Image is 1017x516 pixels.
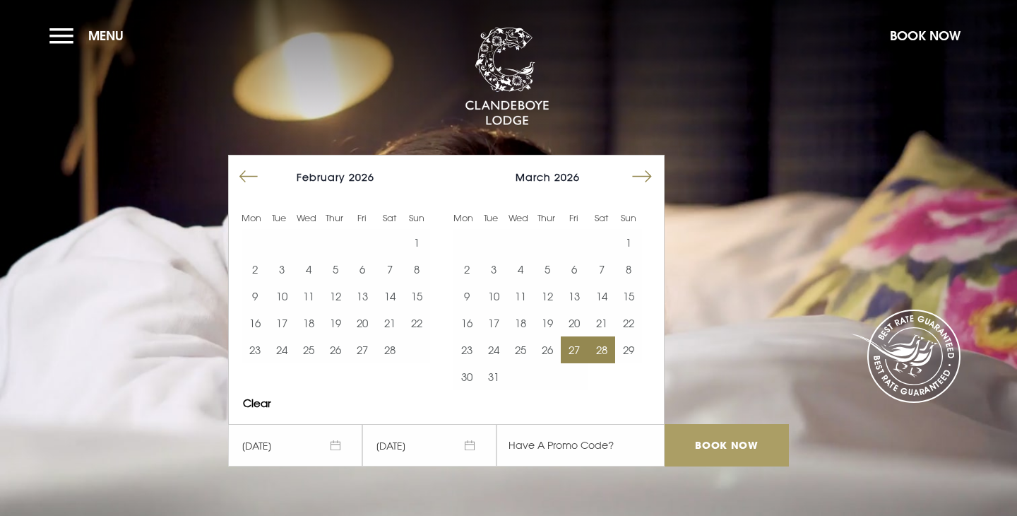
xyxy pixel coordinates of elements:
span: 2026 [349,171,374,183]
button: 22 [615,310,642,336]
td: Choose Saturday, February 21, 2026 as your start date. [376,310,403,336]
td: Choose Thursday, March 5, 2026 as your start date. [534,256,561,283]
span: [DATE] [228,424,362,467]
td: Choose Saturday, March 21, 2026 as your start date. [588,310,615,336]
td: Choose Wednesday, February 4, 2026 as your start date. [295,256,322,283]
td: Choose Wednesday, March 4, 2026 as your start date. [507,256,534,283]
button: 31 [480,363,507,390]
button: 28 [588,336,615,363]
button: 1 [615,229,642,256]
button: 13 [561,283,588,310]
button: 10 [268,283,295,310]
button: 2 [453,256,480,283]
button: 9 [242,283,268,310]
button: 3 [268,256,295,283]
input: Have A Promo Code? [496,424,665,467]
button: 27 [561,336,588,363]
td: Choose Saturday, March 7, 2026 as your start date. [588,256,615,283]
button: 15 [403,283,430,310]
td: Choose Tuesday, March 31, 2026 as your start date. [480,363,507,390]
button: 25 [507,336,534,363]
button: 21 [376,310,403,336]
button: 23 [242,336,268,363]
button: 30 [453,363,480,390]
td: Choose Friday, February 27, 2026 as your start date. [349,336,376,363]
td: Choose Tuesday, February 3, 2026 as your start date. [268,256,295,283]
td: Choose Sunday, February 22, 2026 as your start date. [403,310,430,336]
td: Choose Tuesday, March 24, 2026 as your start date. [480,336,507,363]
td: Choose Tuesday, March 17, 2026 as your start date. [480,310,507,336]
button: 12 [534,283,561,310]
button: 5 [534,256,561,283]
button: 29 [615,336,642,363]
td: Choose Wednesday, February 11, 2026 as your start date. [295,283,322,310]
td: Choose Monday, February 2, 2026 as your start date. [242,256,268,283]
button: 14 [376,283,403,310]
td: Choose Sunday, March 15, 2026 as your start date. [615,283,642,310]
button: 6 [561,256,588,283]
td: Choose Tuesday, February 24, 2026 as your start date. [268,336,295,363]
button: 1 [403,229,430,256]
td: Choose Tuesday, March 10, 2026 as your start date. [480,283,507,310]
td: Choose Thursday, March 26, 2026 as your start date. [534,336,561,363]
button: 3 [480,256,507,283]
button: 11 [295,283,322,310]
button: 6 [349,256,376,283]
button: 26 [534,336,561,363]
button: 14 [588,283,615,310]
td: Choose Saturday, March 14, 2026 as your start date. [588,283,615,310]
td: Choose Thursday, March 19, 2026 as your start date. [534,310,561,336]
td: Choose Saturday, February 28, 2026 as your start date. [376,336,403,363]
td: Choose Monday, February 23, 2026 as your start date. [242,336,268,363]
button: 10 [480,283,507,310]
td: Choose Monday, March 16, 2026 as your start date. [453,310,480,336]
button: 7 [376,256,403,283]
span: February [297,171,345,183]
td: Choose Friday, February 6, 2026 as your start date. [349,256,376,283]
button: 8 [403,256,430,283]
button: 16 [242,310,268,336]
td: Choose Sunday, March 1, 2026 as your start date. [615,229,642,256]
td: Choose Friday, March 13, 2026 as your start date. [561,283,588,310]
td: Choose Sunday, March 22, 2026 as your start date. [615,310,642,336]
span: [DATE] [362,424,496,467]
button: 9 [453,283,480,310]
td: Choose Wednesday, March 25, 2026 as your start date. [507,336,534,363]
button: Book Now [883,20,968,51]
button: 22 [403,310,430,336]
button: 26 [322,336,349,363]
button: 19 [534,310,561,336]
button: 24 [480,336,507,363]
td: Choose Thursday, February 12, 2026 as your start date. [322,283,349,310]
td: Choose Sunday, February 1, 2026 as your start date. [403,229,430,256]
img: Clandeboye Lodge [465,28,549,127]
button: Move forward to switch to the next month. [629,163,655,190]
span: 2026 [554,171,580,183]
td: Choose Wednesday, March 11, 2026 as your start date. [507,283,534,310]
button: 18 [507,310,534,336]
span: March [516,171,551,183]
td: Choose Thursday, February 26, 2026 as your start date. [322,336,349,363]
span: Menu [88,28,124,44]
td: Choose Tuesday, March 3, 2026 as your start date. [480,256,507,283]
button: 4 [507,256,534,283]
td: Choose Monday, March 23, 2026 as your start date. [453,336,480,363]
td: Choose Monday, February 16, 2026 as your start date. [242,310,268,336]
td: Choose Sunday, February 15, 2026 as your start date. [403,283,430,310]
button: 25 [295,336,322,363]
td: Choose Wednesday, February 18, 2026 as your start date. [295,310,322,336]
td: Choose Tuesday, February 17, 2026 as your start date. [268,310,295,336]
input: Book Now [665,424,789,467]
td: Choose Monday, March 9, 2026 as your start date. [453,283,480,310]
button: Move backward to switch to the previous month. [235,163,262,190]
button: 23 [453,336,480,363]
td: Choose Wednesday, February 25, 2026 as your start date. [295,336,322,363]
td: Choose Thursday, February 5, 2026 as your start date. [322,256,349,283]
td: Choose Friday, February 20, 2026 as your start date. [349,310,376,336]
button: 27 [349,336,376,363]
button: 20 [349,310,376,336]
button: 12 [322,283,349,310]
td: Choose Monday, March 30, 2026 as your start date. [453,363,480,390]
button: 20 [561,310,588,336]
button: 5 [322,256,349,283]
